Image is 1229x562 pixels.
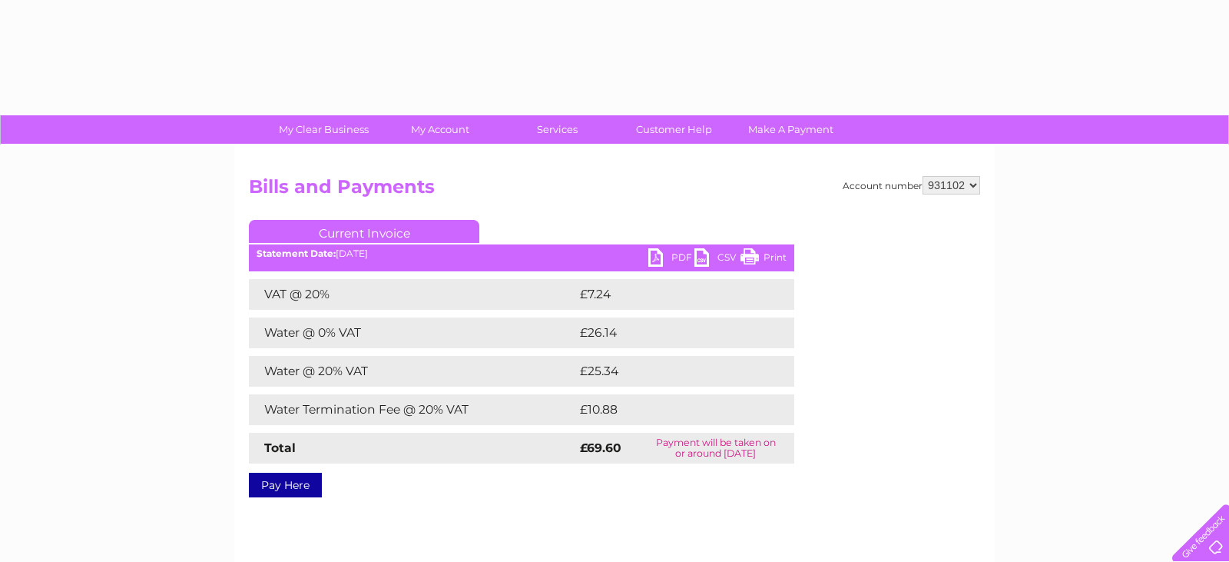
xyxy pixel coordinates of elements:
[249,176,980,205] h2: Bills and Payments
[740,248,787,271] a: Print
[260,115,387,144] a: My Clear Business
[637,433,794,464] td: Payment will be taken on or around [DATE]
[580,441,621,455] strong: £69.60
[249,248,794,259] div: [DATE]
[249,356,576,387] td: Water @ 20% VAT
[694,248,740,271] a: CSV
[576,394,763,425] td: £10.88
[611,115,737,144] a: Customer Help
[257,248,336,259] b: Statement Date:
[843,176,980,195] div: Account number
[576,279,758,310] td: £7.24
[576,318,762,348] td: £26.14
[249,394,576,425] td: Water Termination Fee @ 20% VAT
[249,279,576,310] td: VAT @ 20%
[576,356,763,387] td: £25.34
[377,115,504,144] a: My Account
[494,115,621,144] a: Services
[648,248,694,271] a: PDF
[727,115,854,144] a: Make A Payment
[264,441,296,455] strong: Total
[249,318,576,348] td: Water @ 0% VAT
[249,220,479,243] a: Current Invoice
[249,473,322,497] a: Pay Here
